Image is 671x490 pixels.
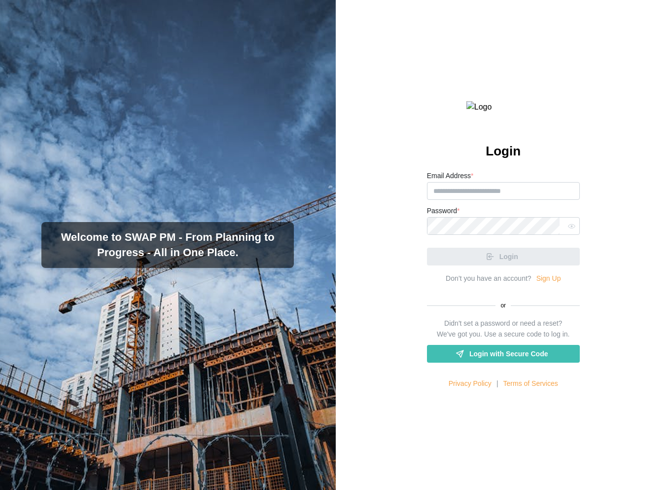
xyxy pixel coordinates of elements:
[427,206,460,217] label: Password
[486,143,521,160] h2: Login
[536,273,561,284] a: Sign Up
[49,230,286,261] h3: Welcome to SWAP PM - From Planning to Progress - All in One Place.
[427,171,474,182] label: Email Address
[427,345,580,363] a: Login with Secure Code
[469,345,548,362] span: Login with Secure Code
[446,273,531,284] div: Don’t you have an account?
[503,378,558,389] a: Terms of Services
[449,378,492,389] a: Privacy Policy
[427,301,580,310] div: or
[496,378,498,389] div: |
[466,101,540,113] img: Logo
[437,318,569,339] div: Didn't set a password or need a reset? We've got you. Use a secure code to log in.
